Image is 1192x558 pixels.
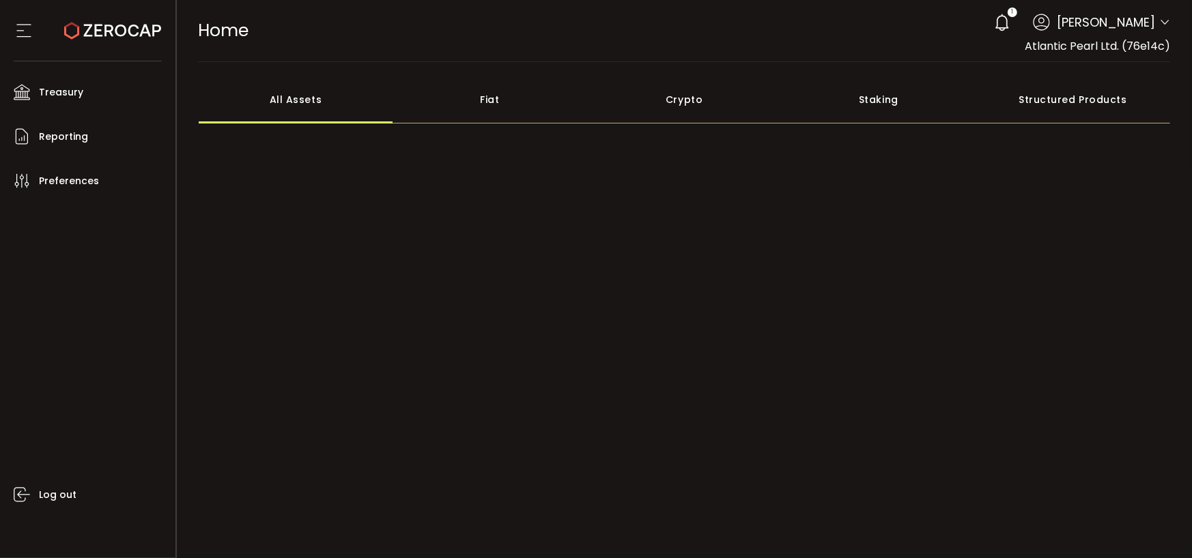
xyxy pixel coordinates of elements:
[587,76,782,123] div: Crypto
[1025,38,1170,54] span: Atlantic Pearl Ltd. (76e14c)
[39,83,83,102] span: Treasury
[199,76,393,123] div: All Assets
[393,76,587,123] div: Fiat
[39,485,76,505] span: Log out
[1011,8,1013,17] span: 1
[39,171,99,191] span: Preferences
[976,76,1170,123] div: Structured Products
[39,127,88,147] span: Reporting
[1057,13,1155,31] span: [PERSON_NAME]
[782,76,976,123] div: Staking
[199,18,249,42] span: Home
[1124,493,1192,558] iframe: Chat Widget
